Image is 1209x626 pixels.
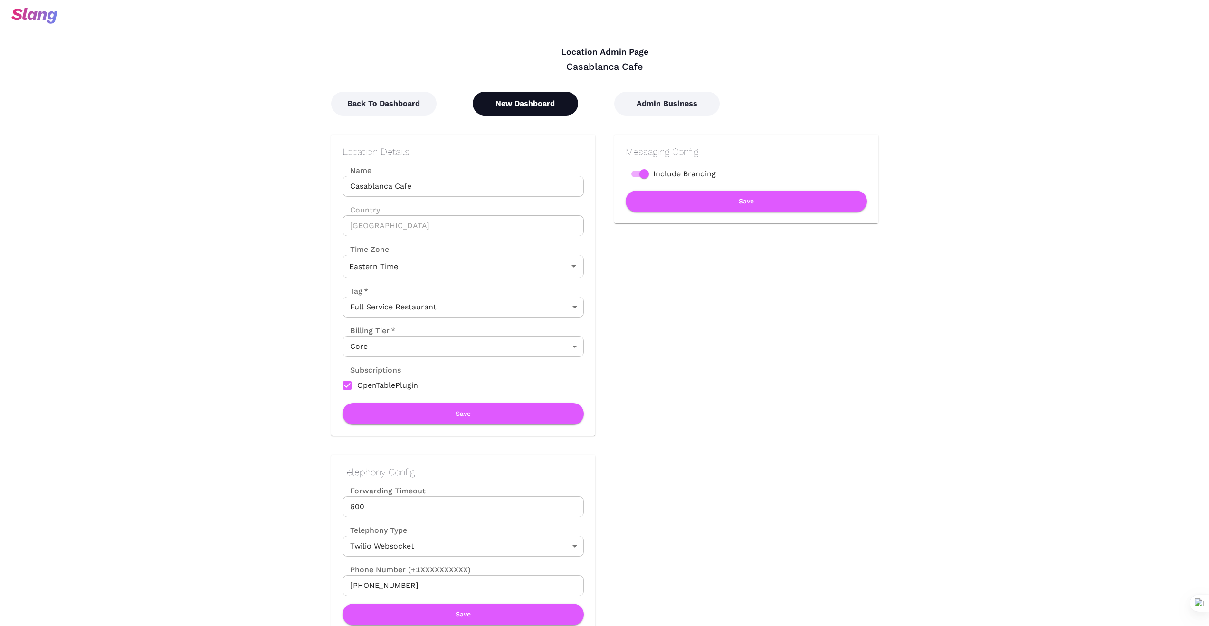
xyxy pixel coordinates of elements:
[473,92,578,116] button: New Dashboard
[343,244,584,255] label: Time Zone
[343,365,401,376] label: Subscriptions
[343,146,584,157] h2: Location Details
[357,380,418,391] span: OpenTablePlugin
[614,99,720,108] a: Admin Business
[626,146,867,157] h2: Messaging Config
[343,485,584,496] label: Forwarding Timeout
[343,297,584,318] div: Full Service Restaurant
[11,8,57,24] img: svg+xml;base64,PHN2ZyB3aWR0aD0iOTciIGhlaWdodD0iMzQiIHZpZXdCb3g9IjAgMCA5NyAzNCIgZmlsbD0ibm9uZSIgeG...
[343,525,407,536] label: Telephony Type
[343,286,368,297] label: Tag
[567,260,581,273] button: Open
[343,336,584,357] div: Core
[473,99,578,108] a: New Dashboard
[331,92,437,116] button: Back To Dashboard
[331,99,437,108] a: Back To Dashboard
[343,325,395,336] label: Billing Tier
[343,564,584,575] label: Phone Number (+1XXXXXXXXXX)
[626,191,867,212] button: Save
[614,92,720,116] button: Admin Business
[343,604,584,625] button: Save
[343,165,584,176] label: Name
[343,204,584,215] label: Country
[331,47,878,58] h4: Location Admin Page
[653,168,716,180] span: Include Branding
[343,466,584,478] h2: Telephony Config
[343,536,584,557] div: Twilio Websocket
[331,60,878,73] div: Casablanca Cafe
[343,403,584,424] button: Save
